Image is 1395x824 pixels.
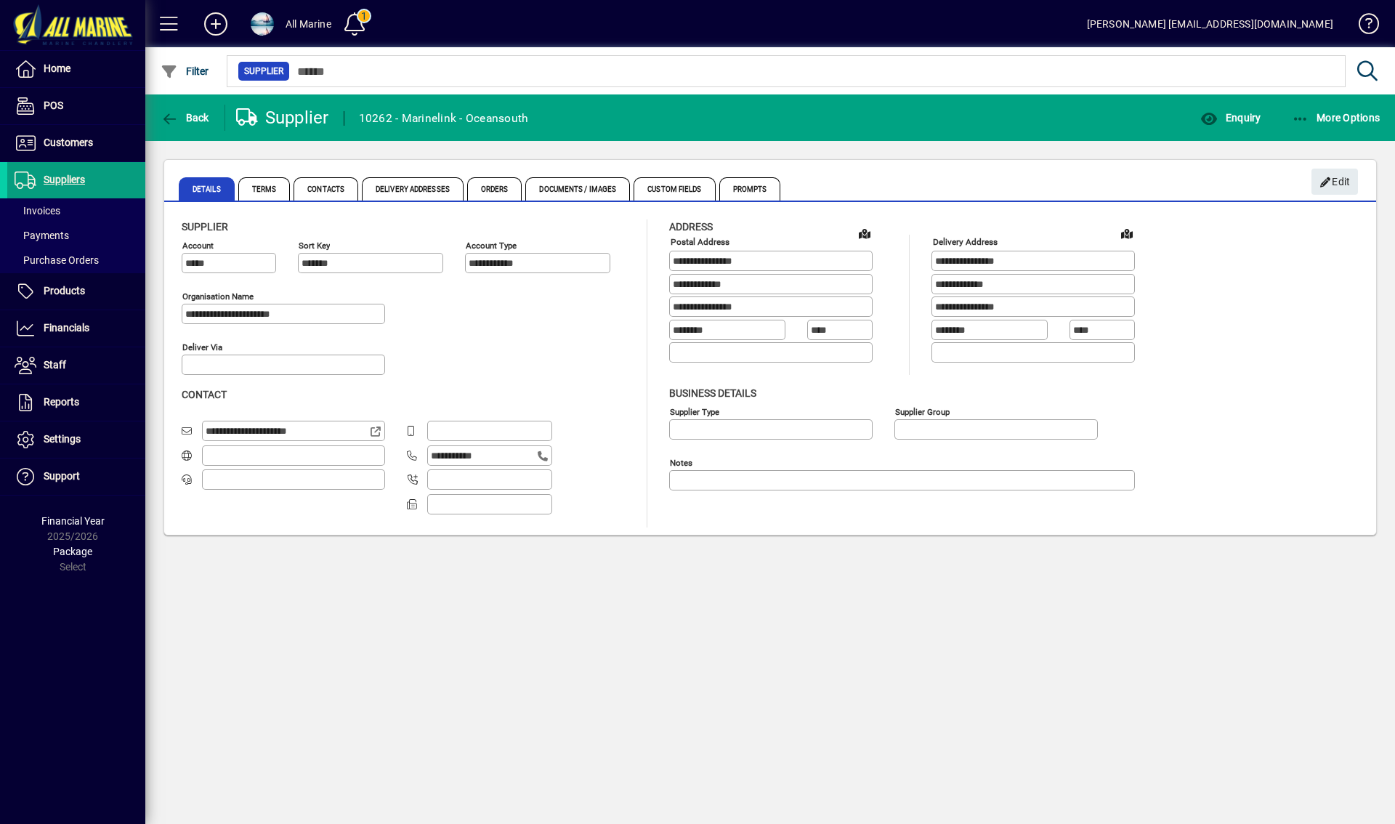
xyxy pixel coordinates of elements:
app-page-header-button: Back [145,105,225,131]
span: Documents / Images [525,177,630,201]
mat-label: Account [182,241,214,251]
span: Staff [44,359,66,371]
mat-label: Supplier group [895,406,950,416]
mat-label: Notes [670,457,692,467]
span: Edit [1319,170,1351,194]
span: Financials [44,322,89,334]
a: Settings [7,421,145,458]
a: Invoices [7,198,145,223]
button: Edit [1311,169,1358,195]
span: Details [179,177,235,201]
button: Filter [157,58,213,84]
span: Prompts [719,177,781,201]
span: Contacts [294,177,358,201]
button: Profile [239,11,286,37]
span: Suppliers [44,174,85,185]
span: Supplier [244,64,283,78]
span: Purchase Orders [15,254,99,266]
span: Back [161,112,209,124]
span: Contact [182,389,227,400]
span: Address [669,221,713,233]
span: Custom Fields [634,177,715,201]
a: Products [7,273,145,310]
div: All Marine [286,12,331,36]
a: Financials [7,310,145,347]
button: Back [157,105,213,131]
button: Add [193,11,239,37]
div: Supplier [236,106,329,129]
span: Home [44,62,70,74]
mat-label: Deliver via [182,342,222,352]
button: More Options [1288,105,1384,131]
a: Purchase Orders [7,248,145,272]
a: Customers [7,125,145,161]
a: Reports [7,384,145,421]
a: Home [7,51,145,87]
span: Settings [44,433,81,445]
mat-label: Sort key [299,241,330,251]
span: Financial Year [41,515,105,527]
span: POS [44,100,63,111]
div: 10262 - Marinelink - Oceansouth [359,107,529,130]
div: [PERSON_NAME] [EMAIL_ADDRESS][DOMAIN_NAME] [1087,12,1333,36]
a: Knowledge Base [1348,3,1377,50]
span: Products [44,285,85,296]
span: Orders [467,177,522,201]
span: Supplier [182,221,228,233]
span: Reports [44,396,79,408]
a: Payments [7,223,145,248]
span: Business details [669,387,756,399]
span: Invoices [15,205,60,217]
mat-label: Organisation name [182,291,254,302]
span: Terms [238,177,291,201]
mat-label: Account Type [466,241,517,251]
span: Customers [44,137,93,148]
span: Filter [161,65,209,77]
a: View on map [1115,222,1139,245]
a: POS [7,88,145,124]
a: View on map [853,222,876,245]
span: Package [53,546,92,557]
button: Enquiry [1197,105,1264,131]
span: Delivery Addresses [362,177,464,201]
span: Payments [15,230,69,241]
span: Support [44,470,80,482]
mat-label: Supplier type [670,406,719,416]
span: Enquiry [1200,112,1261,124]
span: More Options [1292,112,1380,124]
a: Staff [7,347,145,384]
a: Support [7,459,145,495]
